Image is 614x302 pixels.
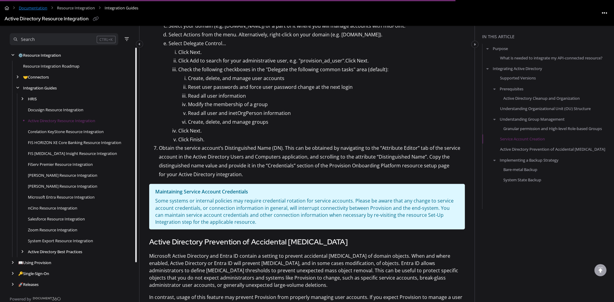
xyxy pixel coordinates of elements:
[28,96,37,102] a: HRIS
[10,271,16,277] div: arrow
[178,135,465,144] p: Click Finish.
[492,156,497,163] button: arrow
[18,270,49,277] a: Single-Sign-On
[500,86,523,92] a: Prerequisites
[500,157,559,163] a: Implementing a Backup Strategy
[169,22,465,30] p: Select your domain (e.g. [DOMAIN_NAME]) or a part of it where you will manage accounts with midPo...
[28,183,97,189] a: Jack Henry Symitar Resource Integration
[485,45,490,52] button: arrow
[28,216,85,222] a: Salesforce Resource Integration
[169,39,465,48] p: Select Delegate Control…
[493,65,542,72] a: Integrating Active Directory
[149,237,465,247] h3: Active Directory Prevention of Accidental [MEDICAL_DATA]
[28,118,95,124] a: Active Directory Resource Integration
[123,35,130,43] button: Filter
[10,52,16,58] div: arrow
[188,74,465,83] p: Create, delete, and manage user accounts
[28,139,121,146] a: FIS HORIZON XE Core Banking Resource Integration
[28,205,77,211] a: nCino Resource Integration
[28,161,93,167] a: FiServ Premier Resource Integration
[33,297,61,300] img: Document360
[91,14,101,24] button: Copy link of
[28,194,95,200] a: Microsoft Entra Resource Integration
[136,40,143,48] button: Category toggle
[482,33,612,40] div: In this article
[28,129,104,135] a: Corelation KeyStone Resource Integration
[188,118,465,126] p: Create, delete, and manage groups
[485,65,490,72] button: arrow
[503,166,537,172] a: Bare-metal Backup
[155,187,459,198] div: Maintaining Service Account Credentials
[503,126,602,132] a: Granular permission and High-level Role-based Groups
[18,52,23,58] span: ⚙️
[18,271,23,276] span: 🔑
[594,264,606,276] div: scroll to top
[10,260,16,266] div: arrow
[28,227,77,233] a: Zoom Resource Integration
[178,126,465,135] p: Click Next.
[492,116,497,122] button: arrow
[18,281,39,287] a: Releases
[188,109,465,118] p: Read all user and inetOrgPerson information
[149,252,465,289] p: Microsoft Active Directory and Entra ID contain a setting to prevent accidental [MEDICAL_DATA] of...
[57,4,95,12] a: Resource Integration
[493,45,508,52] a: Purpose
[19,4,47,12] a: Documentation
[188,92,465,100] p: Read all user information
[15,85,21,91] div: arrow
[5,15,89,23] div: Active Directory Resource Integration
[23,74,28,80] span: 🤝
[471,41,478,48] button: Category toggle
[503,95,580,101] a: Active Directory Cleanup and Organization
[5,4,9,12] a: Home
[28,249,82,255] a: Active Directory Best Practices
[159,144,465,179] p: Obtain the service account’s Distinguished Name (DN). This can be obtained by navigating to the “...
[169,30,465,39] p: Select Actions from the menu. Alternatively, right-click on your domain (e.g. [DOMAIN_NAME]).
[105,4,138,12] span: Integration Guides
[28,172,97,178] a: Jack Henry SilverLake Resource Integration
[503,177,541,183] a: System State Backup
[21,36,35,43] div: Search
[155,197,459,226] div: Some systems or internal policies may require credential rotation for service accounts. Please be...
[178,56,465,65] p: Click Add to search for your administrative user, e.g. "provision_ad_user".Click Next.
[178,65,465,74] p: Check the following checkboxes in the "Delegate the following common tasks" area (default):
[178,48,465,57] p: Click Next.
[19,96,25,102] div: arrow
[10,296,31,302] span: Powered by
[28,238,93,244] a: System Export Resource Integration
[18,260,51,266] a: Using Provision
[188,100,465,109] p: Modify the membership of a group
[18,260,23,265] span: 📖
[97,36,116,43] div: CTRL+K
[28,107,83,113] a: Docusign Resource Integration
[19,249,25,255] div: arrow
[188,83,465,92] p: Reset user passwords and force user password change at the next login
[23,74,49,80] a: Connectors
[10,282,16,287] div: arrow
[10,295,61,302] a: Powered by Document360 - opens in a new tab
[18,52,61,58] a: Resource Integration
[500,106,591,112] a: Understanding Organizational Unit (OU) Structure
[500,75,536,81] a: Supported Versions
[600,8,609,18] button: Article more options
[18,282,23,287] span: 🚀
[492,85,497,92] button: arrow
[28,150,117,156] a: FIS IBS Insight Resource Integration
[500,55,602,61] a: What is needed to integrate my API-connected resource?
[500,116,565,122] a: Understanding Group Management
[23,63,79,69] a: Resource Integration Roadmap
[500,146,605,152] a: Active Directory Prevention of Accidental [MEDICAL_DATA]
[500,136,545,142] a: Service Account Creation
[23,85,57,91] a: Integration Guides
[15,74,21,80] div: arrow
[10,33,118,45] button: Search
